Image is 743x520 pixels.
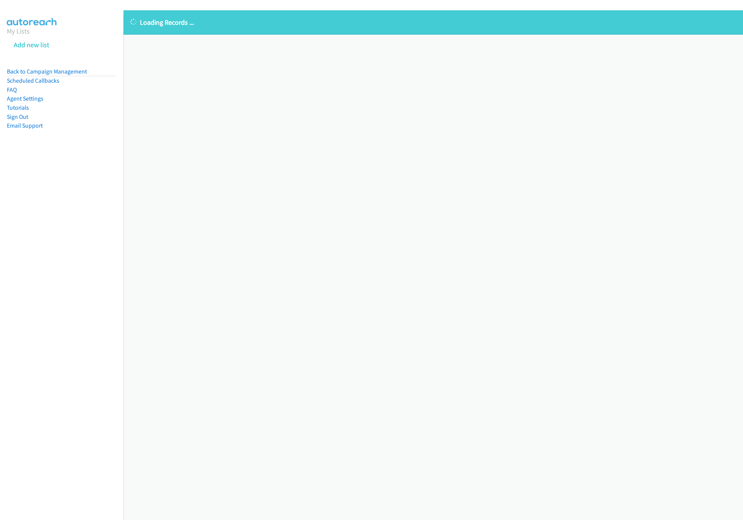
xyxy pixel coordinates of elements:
[14,40,49,49] a: Add new list
[7,113,28,120] a: Sign Out
[7,95,43,102] a: Agent Settings
[679,487,737,514] iframe: Checklist
[130,17,736,27] p: Loading Records ...
[7,68,87,75] a: Back to Campaign Management
[7,77,59,84] a: Scheduled Callbacks
[7,104,29,111] a: Tutorials
[7,86,17,93] a: FAQ
[7,27,30,35] a: My Lists
[7,122,43,129] a: Email Support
